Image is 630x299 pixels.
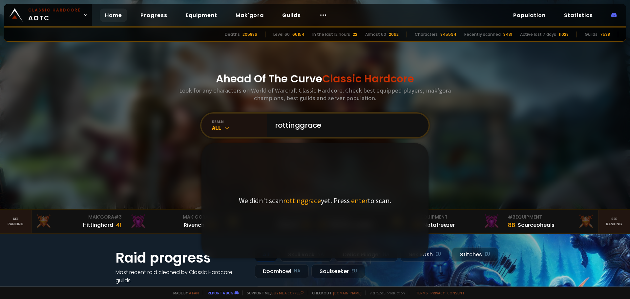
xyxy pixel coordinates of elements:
span: Support me, [242,290,304,295]
a: Report a bug [208,290,233,295]
a: Equipment [180,9,222,22]
small: EU [351,268,357,274]
a: #3Equipment88Sourceoheals [504,210,598,233]
div: Mak'Gora [35,214,122,221]
div: Level 60 [273,32,290,37]
small: Classic Hardcore [28,7,81,13]
a: #2Equipment88Notafreezer [409,210,504,233]
div: Characters [415,32,438,37]
span: # 3 [508,214,515,220]
small: NA [294,268,301,274]
p: We didn't scan yet. Press to scan. [239,196,391,205]
div: 845594 [440,32,456,37]
div: realm [212,119,267,124]
a: Statistics [559,9,598,22]
a: Mak'Gora#2Rivench100 [126,210,220,233]
span: Made by [169,290,199,295]
small: EU [435,251,441,258]
div: Nek'Rosh [400,247,449,262]
div: Recently scanned [464,32,501,37]
div: Almost 60 [365,32,386,37]
a: [DOMAIN_NAME] [333,290,362,295]
a: Seeranking [598,210,630,233]
input: Search a character... [271,114,421,137]
div: Stitches [452,247,498,262]
div: Guilds [585,32,598,37]
div: 22 [353,32,357,37]
div: Equipment [413,214,500,221]
div: Sourceoheals [518,221,555,229]
div: Doomhowl [255,264,309,278]
a: Buy me a coffee [271,290,304,295]
small: EU [485,251,490,258]
h1: Raid progress [115,247,247,268]
div: All [212,124,267,132]
span: enter [351,196,368,205]
span: # 3 [114,214,122,220]
span: rottinggrace [283,196,321,205]
div: Deaths [225,32,240,37]
a: See all progress [115,285,158,292]
div: Active last 7 days [520,32,556,37]
span: Classic Hardcore [322,71,414,86]
a: Guilds [277,9,306,22]
span: AOTC [28,7,81,23]
div: 41 [116,221,122,229]
div: Equipment [508,214,594,221]
div: 3431 [503,32,512,37]
a: Population [508,9,551,22]
h4: Most recent raid cleaned by Classic Hardcore guilds [115,268,247,285]
a: Mak'Gora#3Hittinghard41 [31,210,126,233]
div: 7538 [600,32,610,37]
div: 66154 [292,32,304,37]
a: Mak'gora [230,9,269,22]
div: Rivench [184,221,204,229]
div: Mak'Gora [130,214,216,221]
span: v. d752d5 - production [366,290,405,295]
h1: Ahead Of The Curve [216,71,414,87]
div: 88 [508,221,515,229]
h3: Look for any characters on World of Warcraft Classic Hardcore. Check best equipped players, mak'g... [177,87,453,102]
div: 205886 [242,32,257,37]
a: Progress [135,9,173,22]
a: a fan [189,290,199,295]
a: Home [100,9,127,22]
a: Classic HardcoreAOTC [4,4,92,26]
div: Soulseeker [311,264,365,278]
a: Privacy [430,290,445,295]
a: Terms [416,290,428,295]
div: In the last 12 hours [312,32,350,37]
span: Checkout [308,290,362,295]
div: Notafreezer [423,221,455,229]
div: 2062 [389,32,399,37]
div: 11028 [559,32,569,37]
div: Hittinghard [83,221,113,229]
a: Consent [447,290,465,295]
